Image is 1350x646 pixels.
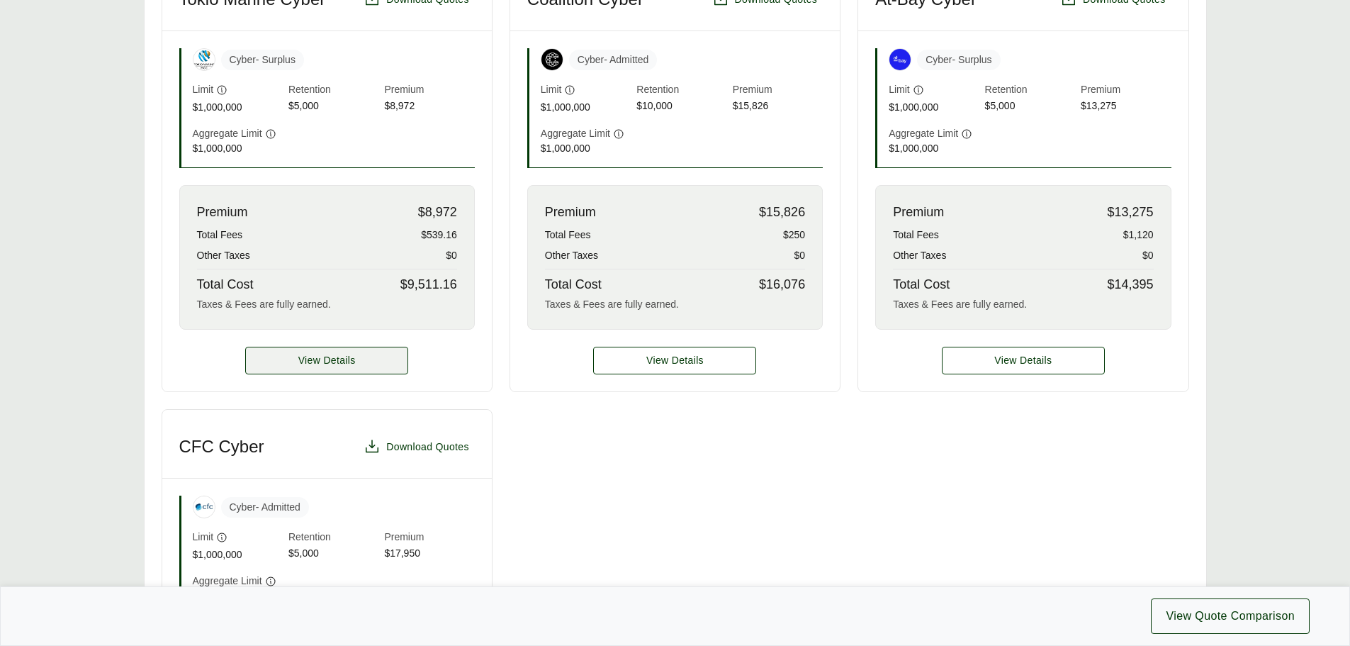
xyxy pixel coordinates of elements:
[421,228,457,243] span: $539.16
[985,99,1075,115] span: $5,000
[193,100,283,115] span: $1,000,000
[783,228,805,243] span: $250
[759,203,805,222] span: $15,826
[917,50,1000,70] span: Cyber - Surplus
[636,82,726,99] span: Retention
[541,100,631,115] span: $1,000,000
[636,99,726,115] span: $10,000
[893,275,950,294] span: Total Cost
[197,297,457,312] div: Taxes & Fees are fully earned.
[1081,99,1171,115] span: $13,275
[193,496,215,518] img: CFC
[541,126,610,141] span: Aggregate Limit
[446,248,457,263] span: $0
[893,297,1153,312] div: Taxes & Fees are fully earned.
[221,497,309,518] span: Cyber - Admitted
[569,50,657,70] span: Cyber - Admitted
[384,530,474,546] span: Premium
[400,275,457,294] span: $9,511.16
[245,347,408,374] a: Tokio Marine Cyber details
[646,353,704,368] span: View Details
[197,203,248,222] span: Premium
[193,49,215,70] img: Tokio Marine
[541,82,562,97] span: Limit
[197,248,250,263] span: Other Taxes
[418,203,457,222] span: $8,972
[197,228,243,243] span: Total Fees
[358,433,475,461] button: Download Quotes
[545,248,598,263] span: Other Taxes
[733,82,823,99] span: Premium
[893,203,944,222] span: Premium
[179,436,264,457] h3: CFC Cyber
[197,275,254,294] span: Total Cost
[889,100,979,115] span: $1,000,000
[384,546,474,562] span: $17,950
[889,82,910,97] span: Limit
[541,141,631,156] span: $1,000,000
[384,82,474,99] span: Premium
[994,353,1052,368] span: View Details
[1107,275,1153,294] span: $14,395
[545,275,602,294] span: Total Cost
[1081,82,1171,99] span: Premium
[288,530,378,546] span: Retention
[733,99,823,115] span: $15,826
[193,574,262,589] span: Aggregate Limit
[245,347,408,374] button: View Details
[1142,248,1154,263] span: $0
[384,99,474,115] span: $8,972
[193,126,262,141] span: Aggregate Limit
[759,275,805,294] span: $16,076
[193,141,283,156] span: $1,000,000
[593,347,756,374] button: View Details
[288,82,378,99] span: Retention
[942,347,1105,374] a: At-Bay Cyber details
[193,82,214,97] span: Limit
[889,49,911,70] img: At-Bay
[298,353,356,368] span: View Details
[545,297,805,312] div: Taxes & Fees are fully earned.
[541,49,563,70] img: Coalition
[221,50,304,70] span: Cyber - Surplus
[893,248,946,263] span: Other Taxes
[193,530,214,545] span: Limit
[1151,598,1310,634] button: View Quote Comparison
[386,440,469,455] span: Download Quotes
[889,126,958,141] span: Aggregate Limit
[1107,203,1153,222] span: $13,275
[545,203,596,222] span: Premium
[193,547,283,562] span: $1,000,000
[889,141,979,156] span: $1,000,000
[288,99,378,115] span: $5,000
[1123,228,1154,243] span: $1,120
[593,347,756,374] a: Coalition Cyber details
[794,248,806,263] span: $0
[545,228,591,243] span: Total Fees
[942,347,1105,374] button: View Details
[288,546,378,562] span: $5,000
[985,82,1075,99] span: Retention
[1166,608,1295,625] span: View Quote Comparison
[893,228,939,243] span: Total Fees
